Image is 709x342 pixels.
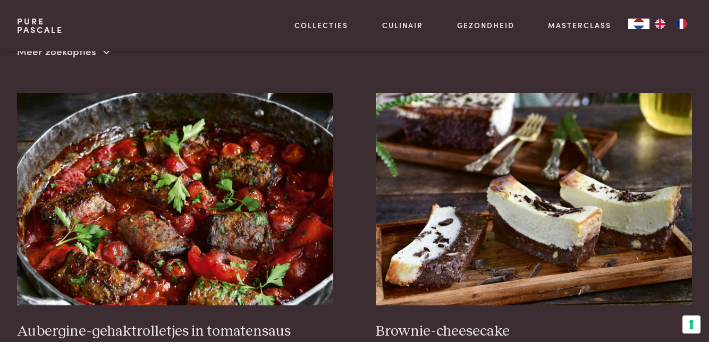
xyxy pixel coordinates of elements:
button: Uw voorkeuren voor toestemming voor trackingtechnologieën [682,315,700,334]
img: Brownie-cheesecake [376,93,692,305]
a: Collecties [294,20,348,31]
h3: Aubergine-gehaktrolletjes in tomatensaus [17,322,333,341]
p: Meer zoekopties [17,44,111,59]
ul: Language list [649,19,692,29]
a: EN [649,19,671,29]
a: FR [671,19,692,29]
a: PurePascale [17,17,63,34]
img: Aubergine-gehaktrolletjes in tomatensaus [17,93,333,305]
aside: Language selected: Nederlands [628,19,692,29]
div: Language [628,19,649,29]
a: Masterclass [548,20,611,31]
a: NL [628,19,649,29]
a: Gezondheid [457,20,514,31]
a: Aubergine-gehaktrolletjes in tomatensaus Aubergine-gehaktrolletjes in tomatensaus [17,93,333,340]
a: Culinair [382,20,423,31]
a: Brownie-cheesecake Brownie-cheesecake [376,93,692,340]
h3: Brownie-cheesecake [376,322,692,341]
